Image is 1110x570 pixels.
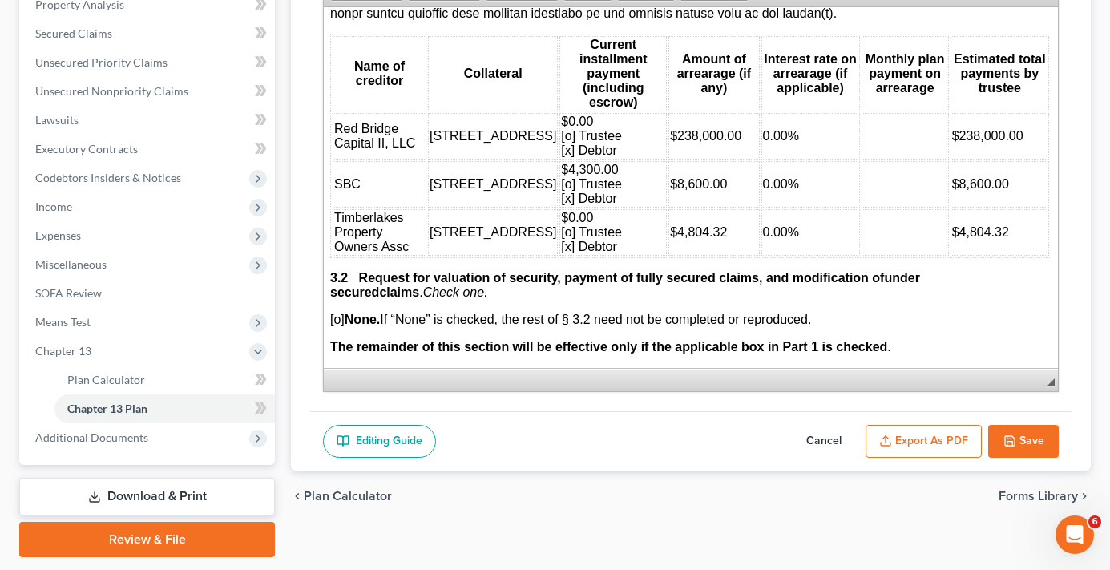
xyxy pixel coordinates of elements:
span: $8,600.00 [346,170,403,184]
span: Additional Documents [35,431,148,444]
a: Lawsuits [22,106,275,135]
span: Red Bridge Capital II, LLC [10,115,91,143]
span: [x] The debtor(s) request that the court determine the value of the secured claims listed below. ... [6,360,717,431]
span: Resize [1047,378,1055,386]
span: [STREET_ADDRESS] [106,218,232,232]
span: Estimated total payments by trustee [630,45,722,87]
button: chevron_left Plan Calculator [291,490,392,503]
span: Plan Calculator [67,373,145,386]
strong: None. [21,305,56,319]
span: . [55,278,163,292]
span: $0.00 [o] Trustee [x] Debtor [237,107,298,150]
span: under secured [6,264,596,292]
i: chevron_right [1078,490,1091,503]
span: $8,600.00 [628,170,685,184]
strong: claims [55,278,95,292]
a: Editing Guide [323,425,436,459]
span: Secured Claims [35,26,112,40]
a: Download & Print [19,478,275,515]
button: Save [988,425,1059,459]
span: [STREET_ADDRESS] [106,122,232,135]
span: $0.00 [o] Trustee [x] Debtor [237,204,298,246]
a: Secured Claims [22,19,275,48]
span: 0.00% [439,122,475,135]
span: Monthly plan payment on arrearage [542,45,621,87]
span: Forms Library [999,490,1078,503]
span: Unsecured Priority Claims [35,55,168,69]
i: chevron_left [291,490,304,503]
span: Chapter 13 [35,344,91,358]
strong: Request for valuation of security, payment of fully secured claims, and modification of [35,264,561,277]
span: 3.2 [6,264,24,277]
span: Income [35,200,72,213]
span: Means Test [35,315,91,329]
button: Export as PDF [866,425,982,459]
span: 6 [1088,515,1101,528]
a: SOFA Review [22,279,275,308]
span: 0.00% [439,170,475,184]
span: Interest rate on arrearage (if applicable) [440,45,533,87]
span: Miscellaneous [35,257,107,271]
span: $4,804.32 [346,218,403,232]
span: $238,000.00 [346,122,418,135]
span: . [6,333,567,346]
span: SBC [10,170,37,184]
span: Timberlakes Property Owners Assc [10,204,85,246]
span: Executory Contracts [35,142,138,156]
span: [o] If “None” is checked, the rest of § 3.2 need not be completed or reproduced. [6,305,487,319]
span: [STREET_ADDRESS] [106,170,232,184]
iframe: Intercom live chat [1056,515,1094,554]
a: Review & File [19,522,275,557]
span: $4,804.32 [628,218,685,232]
span: Chapter 13 Plan [67,402,147,415]
span: Amount of arrearage (if any) [353,45,428,87]
strong: The remainder of this section will be effective only if the applicable box in Part 1 is checked [6,333,563,346]
a: Unsecured Priority Claims [22,48,275,77]
span: Expenses [35,228,81,242]
span: $238,000.00 [628,122,700,135]
span: Codebtors Insiders & Notices [35,171,181,184]
a: Executory Contracts [22,135,275,164]
a: Plan Calculator [54,366,275,394]
span: 0.00% [439,218,475,232]
a: Chapter 13 Plan [54,394,275,423]
button: Forms Library chevron_right [999,490,1091,503]
span: Lawsuits [35,113,79,127]
iframe: Rich Text Editor, document-ckeditor [324,7,1058,368]
span: SOFA Review [35,286,102,300]
span: Plan Calculator [304,490,392,503]
em: Check one. [99,278,164,292]
span: $4,300.00 [o] Trustee [x] Debtor [237,156,298,198]
button: Cancel [789,425,859,459]
span: Unsecured Nonpriority Claims [35,84,188,98]
a: Unsecured Nonpriority Claims [22,77,275,106]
